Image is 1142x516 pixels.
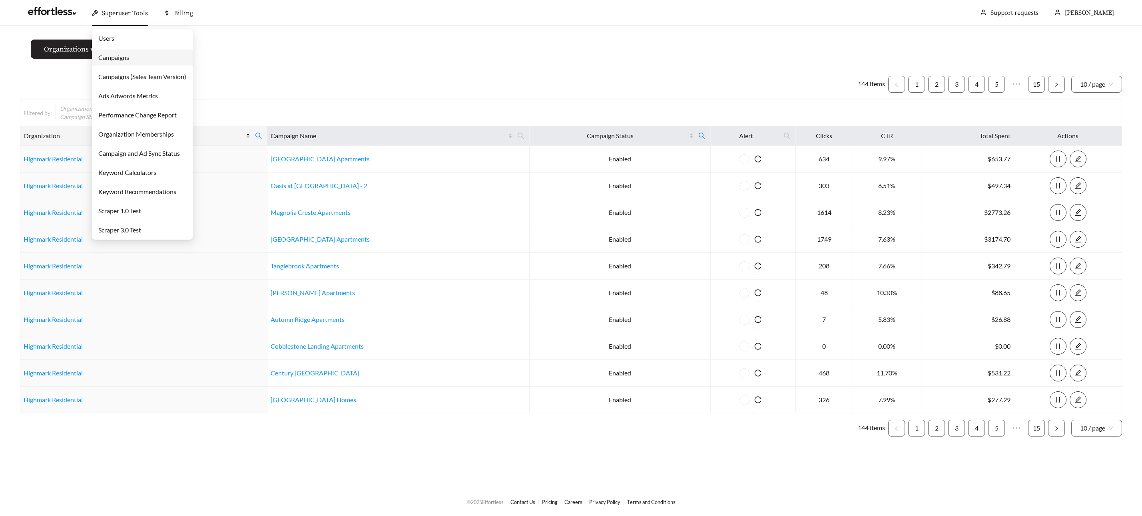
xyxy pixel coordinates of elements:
td: Enabled [530,199,711,226]
li: 4 [968,420,985,437]
a: Magnolia Creste Apartments [271,208,351,216]
th: Clicks [796,126,853,146]
span: Campaign Status [533,131,688,141]
a: [GEOGRAPHIC_DATA] Apartments [271,235,370,243]
span: search [783,132,791,139]
a: edit [1070,289,1086,296]
a: 2 [929,76,945,92]
span: search [514,129,528,142]
li: 3 [948,420,965,437]
td: 0 [796,333,853,360]
a: edit [1070,316,1086,323]
a: edit [1070,182,1086,189]
span: search [252,129,265,142]
a: 5 [989,420,1004,436]
a: Contact Us [510,499,535,505]
a: Users [98,34,114,42]
div: Page Size [1071,420,1122,437]
li: 4 [968,76,985,93]
span: pause [1050,316,1066,323]
div: Filtered by: [24,109,56,117]
li: 1 [908,420,925,437]
span: pause [1050,369,1066,377]
button: pause [1050,365,1066,381]
button: edit [1070,338,1086,355]
button: reload [749,311,766,328]
span: search [255,132,262,139]
a: 1 [909,76,925,92]
td: $3174.70 [921,226,1014,253]
button: reload [749,204,766,221]
button: right [1048,76,1065,93]
td: 8.23% [853,199,921,226]
button: edit [1070,258,1086,274]
td: 7 [796,306,853,333]
button: reload [749,177,766,194]
li: 1 [908,76,925,93]
span: reload [749,182,766,189]
span: Alert [714,131,779,141]
li: 144 items [858,76,885,93]
span: reload [749,155,766,163]
td: $653.77 [921,146,1014,173]
span: left [894,426,899,431]
span: ••• [1008,76,1025,93]
a: Highmark Residential [24,155,83,163]
a: 1 [909,420,925,436]
td: 7.99% [853,387,921,413]
span: pause [1050,209,1066,216]
td: Enabled [530,226,711,253]
span: pause [1050,182,1066,189]
span: Organizations without campaigns [44,44,152,55]
a: Campaigns (Sales Team Version) [98,73,186,80]
span: edit [1070,369,1086,377]
td: 7.66% [853,253,921,280]
span: right [1054,426,1059,431]
span: edit [1070,343,1086,350]
span: search [698,132,706,139]
a: Century [GEOGRAPHIC_DATA] [271,369,359,377]
span: reload [749,262,766,270]
button: left [888,76,905,93]
span: 10 / page [1080,76,1113,92]
td: $342.79 [921,253,1014,280]
a: edit [1070,262,1086,270]
a: Scraper 3.0 Test [98,226,141,234]
span: ••• [1008,420,1025,437]
span: Organization : [60,105,94,112]
span: reload [749,289,766,296]
span: pause [1050,289,1066,296]
span: Campaign Name [271,131,506,141]
button: reload [749,231,766,248]
a: Scraper 1.0 Test [98,207,141,214]
button: reload [749,258,766,274]
a: edit [1070,369,1086,377]
li: 2 [928,420,945,437]
td: 6.51% [853,173,921,199]
a: Tanglebrook Apartments [271,262,339,270]
span: Superuser Tools [102,9,148,17]
span: pause [1050,262,1066,270]
button: edit [1070,204,1086,221]
span: reload [749,396,766,403]
button: pause [1050,284,1066,301]
button: reload [749,151,766,167]
a: Keyword Calculators [98,169,156,176]
td: 326 [796,387,853,413]
a: Cobblestone Landing Apartments [271,342,364,350]
button: pause [1050,338,1066,355]
td: 5.83% [853,306,921,333]
td: 48 [796,280,853,306]
li: Next 5 Pages [1008,420,1025,437]
a: edit [1070,235,1086,243]
a: Highmark Residential [24,316,83,323]
span: edit [1070,209,1086,216]
a: Campaigns [98,54,129,61]
span: 10 / page [1080,420,1113,436]
td: $497.34 [921,173,1014,199]
button: edit [1070,231,1086,248]
a: Pricing [542,499,558,505]
li: Previous Page [888,76,905,93]
a: Oasis at [GEOGRAPHIC_DATA] - 2 [271,182,367,189]
span: edit [1070,396,1086,403]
